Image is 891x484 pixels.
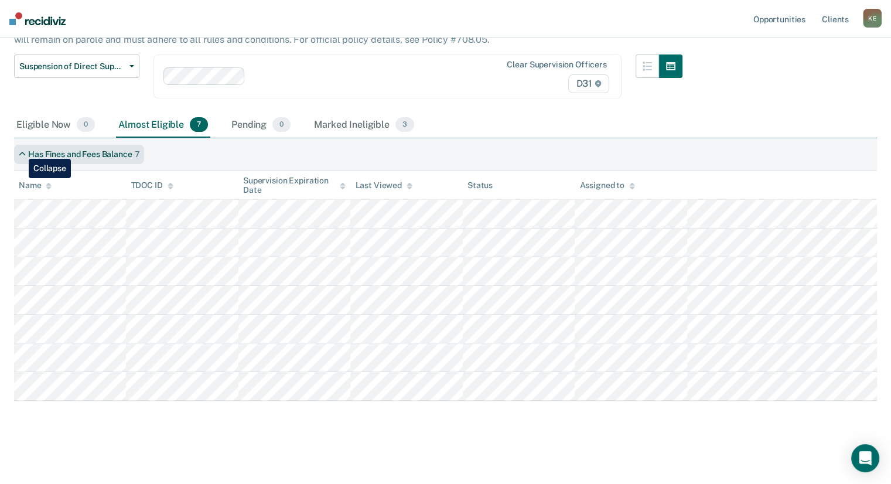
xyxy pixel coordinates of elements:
span: Suspension of Direct Supervision [19,62,125,71]
div: Clear supervision officers [507,60,606,70]
button: Suspension of Direct Supervision [14,54,139,78]
div: Supervision Expiration Date [243,176,346,196]
span: 0 [272,117,291,132]
div: Has Fines and Fees Balance [28,149,132,159]
p: Suspension of Direct Supervision is a type of supervision for clients on parole that removes the ... [14,23,681,45]
div: Assigned to [579,180,634,190]
div: Last Viewed [355,180,412,190]
div: TDOC ID [131,180,173,190]
span: 3 [395,117,414,132]
div: Almost Eligible7 [116,113,210,138]
img: Recidiviz [9,12,66,25]
span: 7 [190,117,208,132]
div: Name [19,180,52,190]
span: 0 [77,117,95,132]
div: Eligible Now0 [14,113,97,138]
span: D31 [568,74,609,93]
div: Marked Ineligible3 [312,113,417,138]
button: KE [863,9,882,28]
div: 7 [135,149,140,159]
div: Pending0 [229,113,293,138]
div: K E [863,9,882,28]
div: Open Intercom Messenger [851,444,879,472]
div: Status [467,180,493,190]
div: Has Fines and Fees Balance7 [14,145,144,164]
